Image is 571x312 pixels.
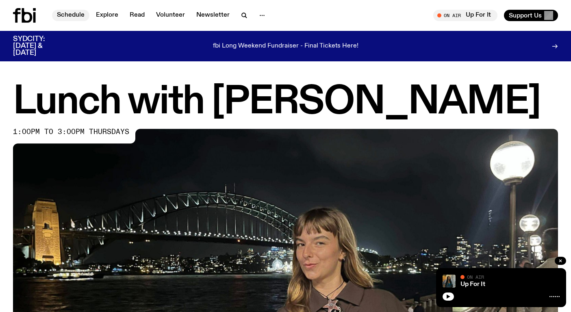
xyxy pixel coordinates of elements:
[213,43,358,50] p: fbi Long Weekend Fundraiser - Final Tickets Here!
[467,274,484,279] span: On Air
[443,275,456,288] img: Ify - a Brown Skin girl with black braided twists, looking up to the side with her tongue stickin...
[91,10,123,21] a: Explore
[13,84,558,121] h1: Lunch with [PERSON_NAME]
[52,10,89,21] a: Schedule
[13,36,65,56] h3: SYDCITY: [DATE] & [DATE]
[433,10,497,21] button: On AirUp For It
[509,12,542,19] span: Support Us
[151,10,190,21] a: Volunteer
[504,10,558,21] button: Support Us
[460,281,485,288] a: Up For It
[125,10,150,21] a: Read
[13,129,129,135] span: 1:00pm to 3:00pm thursdays
[191,10,234,21] a: Newsletter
